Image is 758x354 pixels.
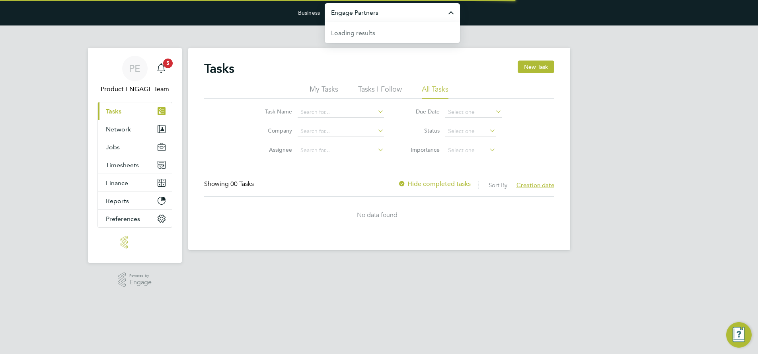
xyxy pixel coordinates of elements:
[98,192,172,209] button: Reports
[98,174,172,192] button: Finance
[98,102,172,120] a: Tasks
[516,181,554,189] span: Creation date
[97,84,172,94] span: Product ENGAGE Team
[129,272,152,279] span: Powered by
[331,28,375,38] div: Loading results
[298,9,320,16] label: Business
[256,127,292,134] label: Company
[97,56,172,94] a: PEProduct ENGAGE Team
[106,179,128,187] span: Finance
[204,211,550,219] div: No data found
[129,279,152,286] span: Engage
[129,63,140,74] span: PE
[298,126,384,137] input: Search for...
[88,48,182,263] nav: Main navigation
[230,180,254,188] span: 00 Tasks
[204,180,255,188] div: Showing
[106,108,121,115] span: Tasks
[298,107,384,118] input: Search for...
[298,145,384,156] input: Search for...
[98,120,172,138] button: Network
[404,127,440,134] label: Status
[256,108,292,115] label: Task Name
[163,59,173,68] span: 5
[489,181,507,189] label: Sort By
[445,107,502,118] input: Select one
[106,197,129,205] span: Reports
[118,272,152,288] a: Powered byEngage
[106,161,139,169] span: Timesheets
[310,84,338,99] li: My Tasks
[98,210,172,227] button: Preferences
[153,56,169,81] a: 5
[422,84,448,99] li: All Tasks
[404,146,440,153] label: Importance
[121,236,149,248] img: engage-logo-retina.png
[106,125,131,133] span: Network
[204,61,234,76] h2: Tasks
[98,138,172,156] button: Jobs
[404,108,440,115] label: Due Date
[358,84,402,99] li: Tasks I Follow
[398,180,471,188] label: Hide completed tasks
[97,236,172,248] a: Go to home page
[726,322,752,348] button: Engage Resource Center
[98,156,172,174] button: Timesheets
[256,146,292,153] label: Assignee
[106,143,120,151] span: Jobs
[445,145,496,156] input: Select one
[445,126,496,137] input: Select one
[518,61,554,73] button: New Task
[106,215,140,223] span: Preferences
